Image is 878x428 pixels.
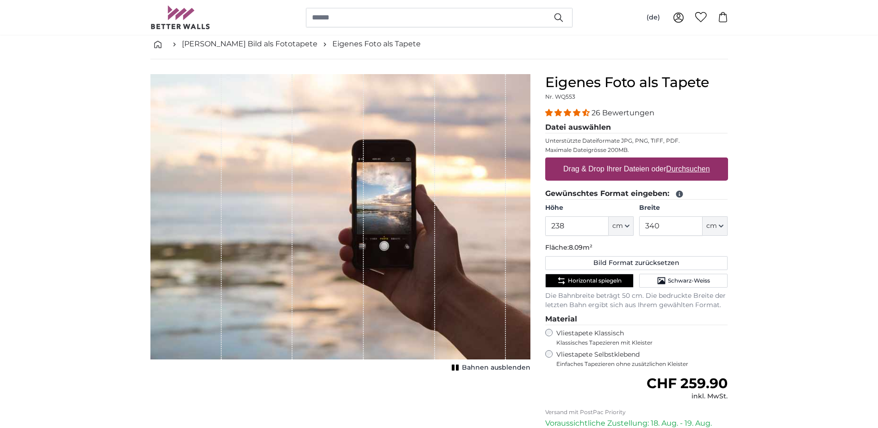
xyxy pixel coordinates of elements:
p: Versand mit PostPac Priority [545,409,728,416]
legend: Datei auswählen [545,122,728,133]
span: 8.09m² [569,243,592,252]
button: Schwarz-Weiss [639,274,728,288]
span: Einfaches Tapezieren ohne zusätzlichen Kleister [556,360,728,368]
span: Nr. WQ553 [545,93,575,100]
span: Klassisches Tapezieren mit Kleister [556,339,720,346]
button: cm [609,216,634,236]
p: Fläche: [545,243,728,252]
p: Unterstützte Dateiformate JPG, PNG, TIFF, PDF. [545,137,728,145]
span: cm [706,221,717,231]
button: Horizontal spiegeln [545,274,634,288]
p: Die Bahnbreite beträgt 50 cm. Die bedruckte Breite der letzten Bahn ergibt sich aus Ihrem gewählt... [545,291,728,310]
legend: Material [545,314,728,325]
p: Maximale Dateigrösse 200MB. [545,146,728,154]
span: Horizontal spiegeln [568,277,622,284]
label: Vliestapete Selbstklebend [556,350,728,368]
span: Schwarz-Weiss [668,277,710,284]
div: 1 of 1 [150,74,530,374]
nav: breadcrumbs [150,29,728,59]
a: Eigenes Foto als Tapete [332,38,421,50]
img: Betterwalls [150,6,211,29]
span: 4.54 stars [545,108,592,117]
label: Höhe [545,203,634,213]
div: inkl. MwSt. [647,392,728,401]
span: Bahnen ausblenden [462,363,530,372]
label: Drag & Drop Ihrer Dateien oder [560,160,714,178]
h1: Eigenes Foto als Tapete [545,74,728,91]
button: cm [703,216,728,236]
span: 26 Bewertungen [592,108,654,117]
button: Bild Format zurücksetzen [545,256,728,270]
u: Durchsuchen [666,165,710,173]
button: Bahnen ausblenden [449,361,530,374]
legend: Gewünschtes Format eingeben: [545,188,728,200]
span: CHF 259.90 [647,375,728,392]
button: (de) [639,9,667,26]
label: Vliestapete Klassisch [556,329,720,346]
a: [PERSON_NAME] Bild als Fototapete [182,38,318,50]
span: cm [612,221,623,231]
label: Breite [639,203,728,213]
